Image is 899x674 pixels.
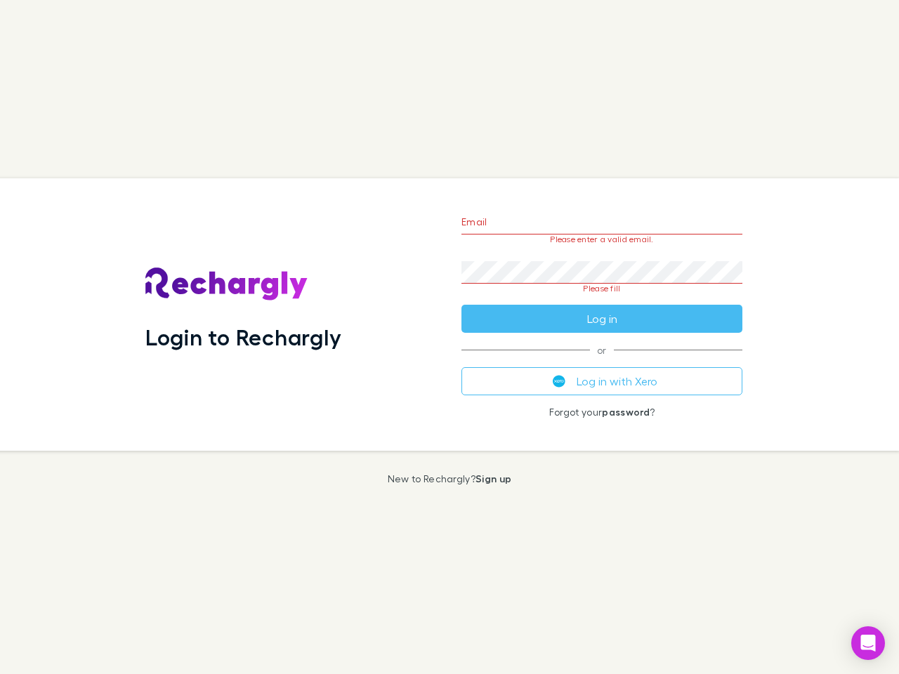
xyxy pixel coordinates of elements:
h1: Login to Rechargly [145,324,341,350]
p: Forgot your ? [461,407,742,418]
img: Rechargly's Logo [145,267,308,301]
img: Xero's logo [553,375,565,388]
div: Open Intercom Messenger [851,626,885,660]
button: Log in [461,305,742,333]
button: Log in with Xero [461,367,742,395]
a: Sign up [475,473,511,484]
p: New to Rechargly? [388,473,512,484]
p: Please fill [461,284,742,293]
p: Please enter a valid email. [461,234,742,244]
a: password [602,406,650,418]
